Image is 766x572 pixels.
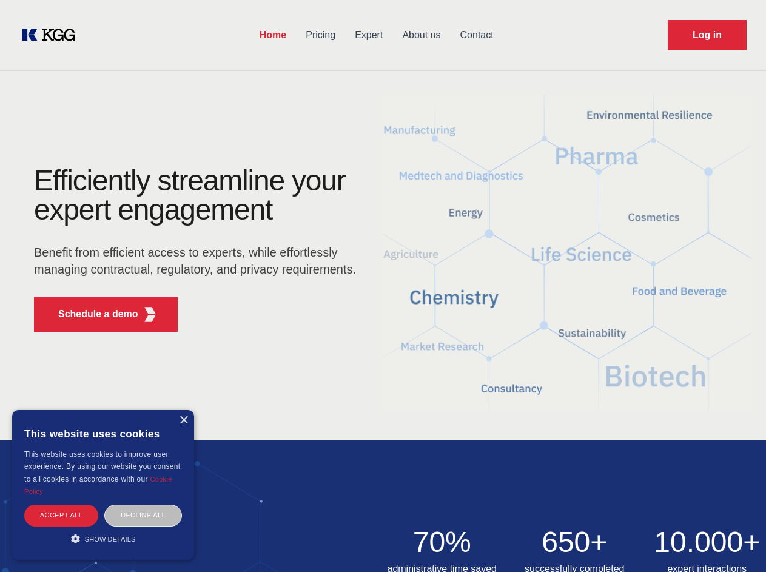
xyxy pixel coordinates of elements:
p: Schedule a demo [58,307,138,321]
img: KGG Fifth Element RED [383,79,752,428]
div: This website uses cookies [24,419,182,448]
span: Show details [85,536,136,543]
a: Request Demo [668,20,747,50]
span: This website uses cookies to improve user experience. By using our website you consent to all coo... [24,450,180,483]
a: Pricing [296,19,345,51]
div: Close [179,416,188,425]
h2: 650+ [516,528,634,557]
h2: 70% [383,528,502,557]
img: KGG Fifth Element RED [143,307,158,322]
h1: Efficiently streamline your expert engagement [34,166,364,224]
a: Expert [345,19,392,51]
a: About us [392,19,450,51]
a: Cookie Policy [24,476,172,495]
a: Contact [451,19,503,51]
div: Decline all [104,505,182,526]
p: Benefit from efficient access to experts, while effortlessly managing contractual, regulatory, an... [34,244,364,278]
a: KOL Knowledge Platform: Talk to Key External Experts (KEE) [19,25,85,45]
a: Home [250,19,296,51]
div: Show details [24,533,182,545]
div: Accept all [24,505,98,526]
button: Schedule a demoKGG Fifth Element RED [34,297,178,332]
